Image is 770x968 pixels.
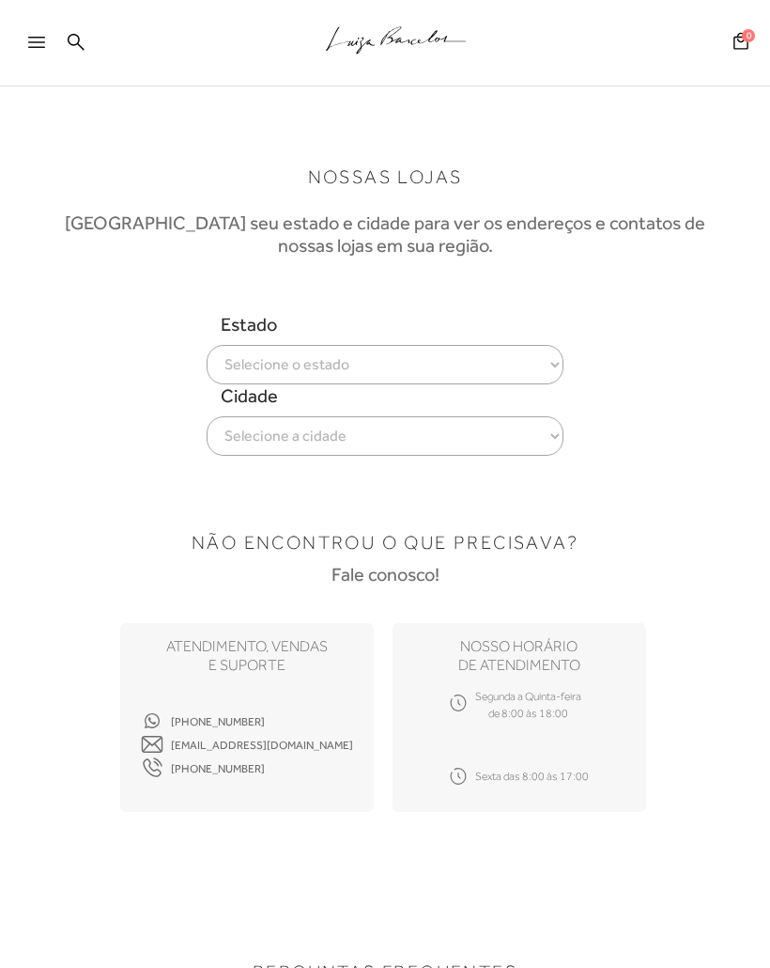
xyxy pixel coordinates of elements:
[331,563,439,585] h3: Fale conosco!
[742,29,755,42] span: 0
[728,31,754,56] button: 0
[47,211,723,257] h3: [GEOGRAPHIC_DATA] seu estado e cidade para ver os endereços e contatos de nossas lojas em sua reg...
[141,734,353,757] a: [EMAIL_ADDRESS][DOMAIN_NAME]
[171,715,265,728] span: [PHONE_NUMBER]
[141,757,265,781] a: [PHONE_NUMBER]
[475,768,589,785] span: Sexta das 8:00 às 17:00
[171,739,353,752] span: [EMAIL_ADDRESS][DOMAIN_NAME]
[171,762,265,775] span: [PHONE_NUMBER]
[308,165,463,188] h1: NOSSAS LOJAS
[207,384,563,407] span: Cidade
[207,313,563,336] span: Estado
[192,531,578,554] h1: NÃO ENCONTROU O QUE PRECISAVA?
[141,710,265,734] a: [PHONE_NUMBER]
[166,637,328,675] h4: ATENDIMENTO, VENDAS e suporte
[458,637,580,675] h4: nosso horário de atendimento
[475,688,581,722] span: Segunda a Quinta-feira de 8:00 às 18:00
